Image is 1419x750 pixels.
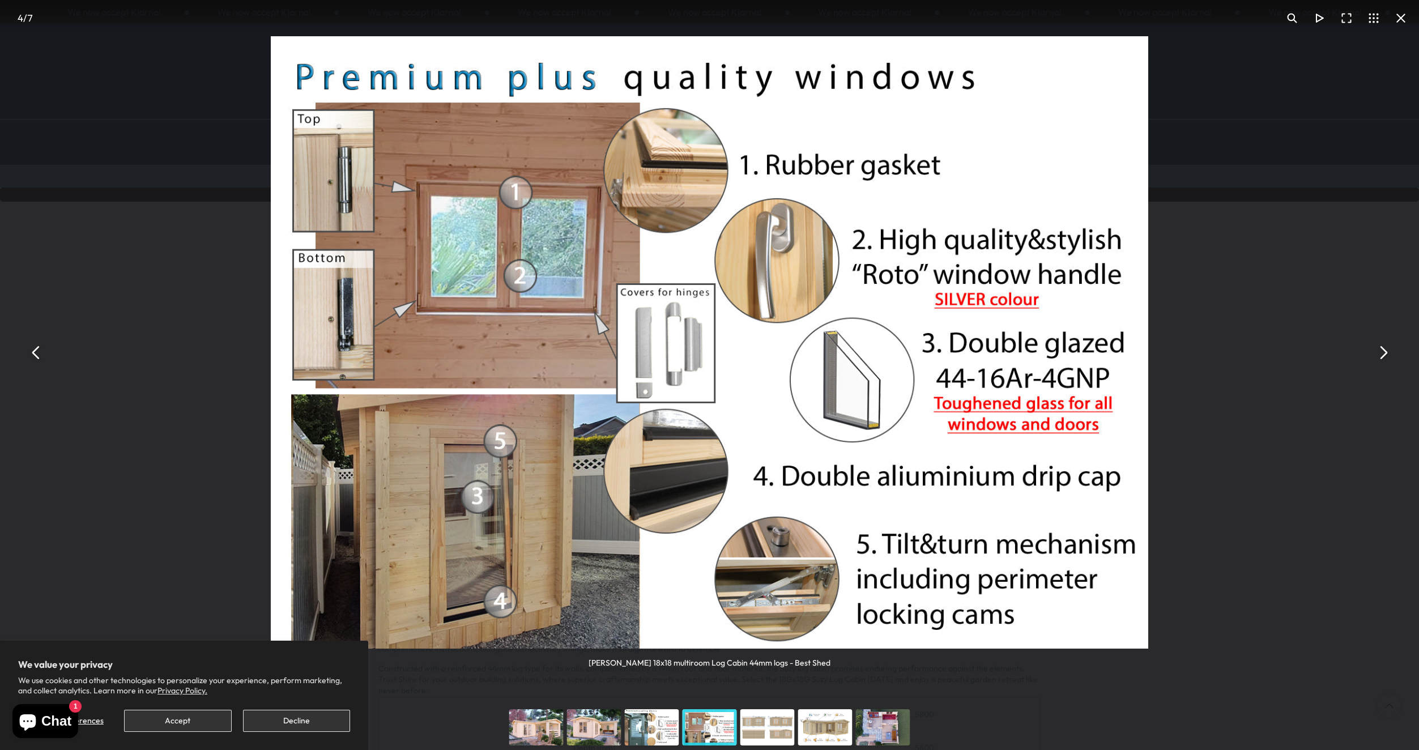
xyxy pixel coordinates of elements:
[9,704,82,741] inbox-online-store-chat: Shopify online store chat
[124,710,231,732] button: Accept
[5,5,45,32] div: /
[157,685,207,696] a: Privacy Policy.
[18,659,350,670] h2: We value your privacy
[23,339,50,366] button: Previous
[18,675,350,696] p: We use cookies and other technologies to personalize your experience, perform marketing, and coll...
[243,710,350,732] button: Decline
[27,12,33,24] span: 7
[1279,5,1306,32] button: Toggle zoom level
[589,649,830,668] div: [PERSON_NAME] 18x18 multiroom Log Cabin 44mm logs - Best Shed
[1360,5,1387,32] button: Toggle thumbnails
[18,12,23,24] span: 4
[1369,339,1396,366] button: Next
[1387,5,1414,32] button: Close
